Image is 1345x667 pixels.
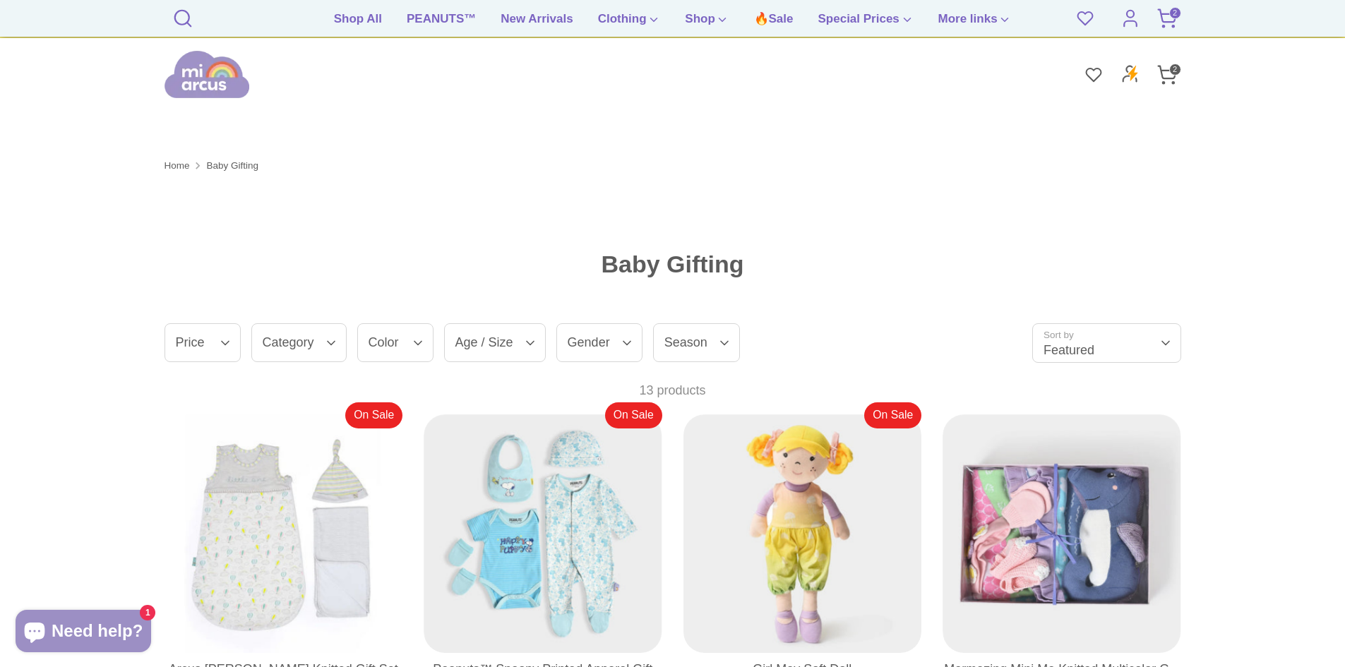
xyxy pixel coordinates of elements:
a: Clothing [587,10,671,37]
span: 2 [1169,7,1181,19]
a: 🔥Sale [743,10,804,37]
img: miarcus-logo [165,49,249,100]
summary: Age / Size [444,323,546,362]
a: Beeby Knitted Gift Set - Arcus Gift Set 1 [165,414,403,653]
nav: Breadcrumbs [165,148,1181,184]
a: More links [928,10,1022,37]
a: Special Prices [808,10,924,37]
a: New Arrivals [490,10,583,37]
summary: Color [357,323,434,362]
h1: Baby Gifting [390,248,955,282]
a: Shop [674,10,739,37]
a: Baby Gifting [207,158,259,174]
span: On Sale [864,402,921,428]
summary: Gender [556,323,642,362]
summary: Price [165,323,241,362]
a: Search [169,7,197,21]
a: Shop All [323,10,393,37]
span: On Sale [345,402,402,428]
inbox-online-store-chat: Shopify online store chat [11,610,155,656]
span: 2 [1169,64,1181,76]
a: Peanuts™ Snoopy Printed Apparel Gift Set Pack of 5 Gift Set 1 [424,414,662,653]
a: PEANUTS™ [396,10,486,37]
p: 13 products [165,380,1181,401]
a: Girl May Soft Doll Soft Toys 1 [683,414,922,653]
summary: Sort by Featured [1032,323,1181,362]
summary: Category [251,323,347,362]
a: 2 [1153,61,1181,89]
span: On Sale [605,402,662,428]
summary: Season [653,323,740,362]
a: Home [165,158,190,174]
a: Account [1116,4,1144,32]
a: 2 [1153,4,1181,32]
